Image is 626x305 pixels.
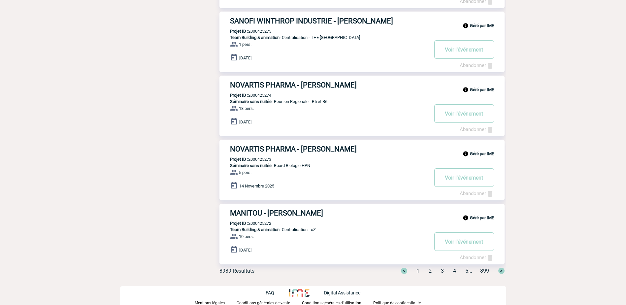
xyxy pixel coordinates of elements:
span: 14 Novembre 2025 [239,184,274,188]
h3: MANITOU - [PERSON_NAME] [230,209,428,217]
b: Géré par IME [470,23,494,28]
b: Géré par IME [470,151,494,156]
span: Team Building & animation [230,35,280,40]
h3: SANOFI WINTHROP INDUSTRIE - [PERSON_NAME] [230,17,428,25]
span: < [401,268,407,274]
b: Géré par IME [470,215,494,220]
p: 2000425272 [219,221,271,226]
b: Projet ID : [230,221,248,226]
p: - Board Biologie HPN [219,163,428,168]
button: Voir l'événement [434,168,494,187]
a: Abandonner [460,126,494,132]
a: NOVARTIS PHARMA - [PERSON_NAME] [219,145,505,153]
img: info_black_24dp.svg [463,151,469,157]
span: 1 [416,268,419,274]
h3: NOVARTIS PHARMA - [PERSON_NAME] [230,145,428,153]
span: Séminaire sans nuitée [230,163,272,168]
h3: NOVARTIS PHARMA - [PERSON_NAME] [230,81,428,89]
span: 3 [441,268,444,274]
span: [DATE] [239,248,251,253]
span: 5 [465,268,468,274]
b: Projet ID : [230,157,248,162]
span: Séminaire sans nuitée [230,99,272,104]
p: Digital Assistance [324,290,360,295]
button: Voir l'événement [434,40,494,59]
p: 2000425275 [219,29,271,34]
a: Abandonner [460,190,494,196]
span: Team Building & animation [230,227,280,232]
div: 8989 Résultats [219,268,254,274]
p: FAQ [266,290,274,295]
span: 5 pers. [239,170,251,175]
p: 2000425274 [219,93,271,98]
img: info_black_24dp.svg [463,215,469,221]
b: Projet ID : [230,93,248,98]
img: info_black_24dp.svg [463,87,469,93]
button: Voir l'événement [434,104,494,123]
span: [DATE] [239,119,251,124]
span: 899 [480,268,489,274]
p: 2000425273 [219,157,271,162]
b: Géré par IME [470,87,494,92]
span: 18 pers. [239,106,254,111]
p: - Centralisation - THE [GEOGRAPHIC_DATA] [219,35,428,40]
span: 2 [429,268,432,274]
p: - Centralisation - oZ [219,227,428,232]
span: 1 pers. [239,42,251,47]
a: FAQ [266,289,289,295]
span: 4 [453,268,456,274]
span: [DATE] [239,55,251,60]
img: info_black_24dp.svg [463,23,469,29]
div: ... [393,268,505,274]
img: http://www.idealmeetingsevents.fr/ [289,289,309,297]
button: Voir l'événement [434,232,494,251]
a: Abandonner [460,254,494,260]
a: Abandonner [460,62,494,68]
span: 10 pers. [239,234,254,239]
b: Projet ID : [230,29,248,34]
a: MANITOU - [PERSON_NAME] [219,209,505,217]
span: > [498,268,505,274]
a: NOVARTIS PHARMA - [PERSON_NAME] [219,81,505,89]
p: - Réunion Régionale - R5 et R6 [219,99,428,104]
a: SANOFI WINTHROP INDUSTRIE - [PERSON_NAME] [219,17,505,25]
